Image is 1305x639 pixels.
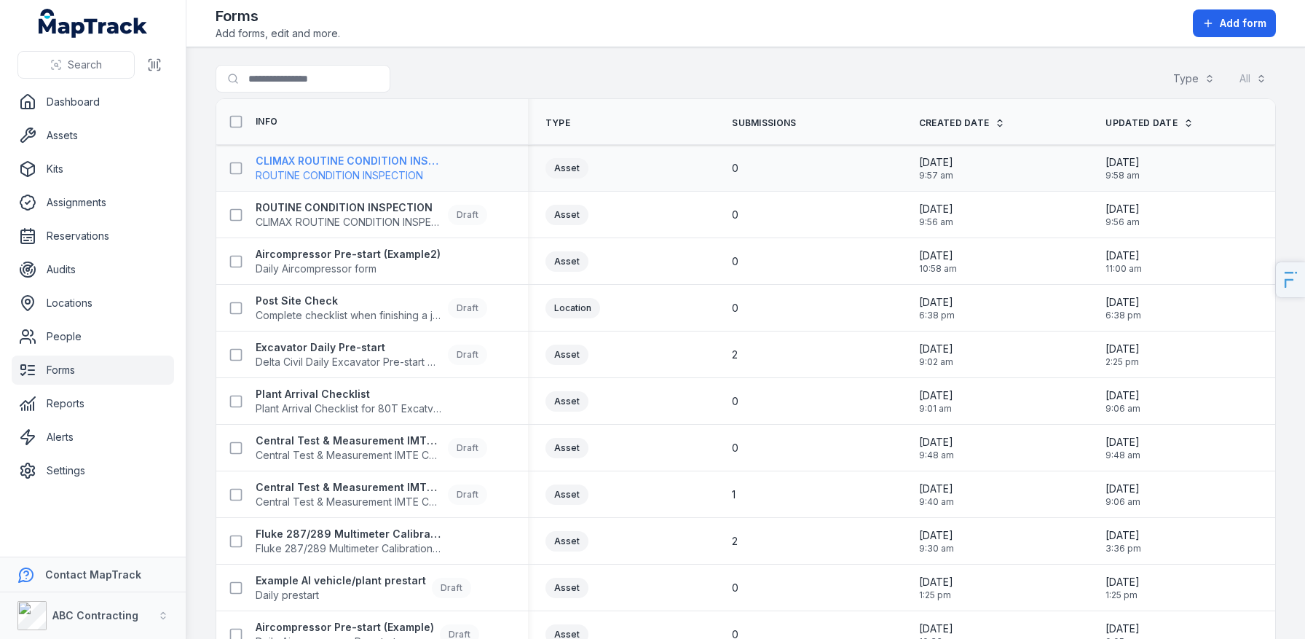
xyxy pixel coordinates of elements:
span: ROUTINE CONDITION INSPECTION [256,168,442,183]
a: People [12,322,174,351]
a: Plant Arrival ChecklistPlant Arrival Checklist for 80T Excatvators [256,387,442,416]
div: Asset [545,158,588,179]
span: [DATE] [1105,435,1140,450]
span: 2 [732,534,738,549]
span: Central Test & Measurement IMTE Calibration [256,495,442,509]
div: Asset [545,531,588,552]
a: Audits [12,255,174,284]
a: Alerts [12,423,174,452]
span: 1:25 pm [1105,589,1140,601]
a: Central Test & Measurement IMTE CalibrationCentral Test & Measurement IMTE CalibrationDraft [256,480,487,509]
button: Type [1164,65,1224,93]
strong: Aircompressor Pre-start (Example2) [256,247,441,262]
div: Asset [545,205,588,225]
span: 9:56 am [1105,216,1140,228]
span: Delta Civil Daily Excavator Pre-start Checklist [256,355,442,369]
a: Example AI vehicle/plant prestartDaily prestartDraft [256,573,471,603]
span: 9:58 am [1105,170,1140,181]
span: 2 [732,348,738,362]
time: 22/08/2025, 9:01:54 am [919,388,953,415]
span: Add forms, edit and more. [216,26,340,41]
span: 9:56 am [919,216,953,228]
span: Search [68,58,102,72]
strong: Post Site Check [256,294,442,308]
a: Forms [12,356,174,385]
span: 3:36 pm [1105,543,1141,554]
span: [DATE] [919,388,953,403]
button: Add form [1193,9,1276,37]
a: Dashboard [12,87,174,117]
a: Kits [12,154,174,184]
span: CLIMAX ROUTINE CONDITION INSPECTION [256,215,442,230]
time: 08/09/2025, 9:57:32 am [919,155,953,181]
div: Draft [448,345,487,365]
div: Asset [545,438,588,458]
span: [DATE] [1105,388,1140,403]
a: Assignments [12,188,174,217]
span: 2:25 pm [1105,356,1140,368]
a: Reports [12,389,174,418]
span: 9:06 am [1105,403,1140,415]
span: 9:48 am [1105,450,1140,461]
span: 11:00 am [1105,263,1142,275]
span: 0 [732,254,738,269]
span: 6:38 pm [919,310,955,321]
span: [DATE] [1105,575,1140,589]
a: CLIMAX ROUTINE CONDITION INSPECTIONROUTINE CONDITION INSPECTION [256,154,442,183]
span: [DATE] [919,575,953,589]
time: 06/09/2025, 2:25:30 pm [1105,342,1140,368]
span: Plant Arrival Checklist for 80T Excatvators [256,401,442,416]
strong: Fluke 287/289 Multimeter Calibration Form [256,527,442,541]
span: Add form [1220,16,1266,31]
span: Complete checklist when finishing a job [256,308,442,323]
span: [DATE] [1105,528,1141,543]
h2: Forms [216,6,340,26]
strong: Excavator Daily Pre-start [256,340,442,355]
span: 0 [732,581,738,595]
span: Created Date [919,117,990,129]
span: Daily prestart [256,588,426,603]
span: Info [256,116,277,128]
div: Asset [545,578,588,598]
div: Asset [545,485,588,505]
span: Daily Aircompressor form [256,262,441,276]
time: 20/08/2025, 9:40:16 am [919,482,954,508]
a: Updated Date [1105,117,1194,129]
time: 08/09/2025, 9:58:06 am [1105,155,1140,181]
button: Search [17,51,135,79]
a: Settings [12,456,174,485]
time: 18/08/2025, 1:25:55 pm [1105,575,1140,601]
a: Excavator Daily Pre-startDelta Civil Daily Excavator Pre-start ChecklistDraft [256,340,487,369]
span: Submissions [732,117,796,129]
span: [DATE] [1105,622,1140,636]
span: 9:02 am [919,356,953,368]
span: 9:01 am [919,403,953,415]
span: [DATE] [1105,202,1140,216]
time: 02/09/2025, 11:00:02 am [1105,248,1142,275]
span: [DATE] [919,482,954,496]
time: 20/08/2025, 9:48:33 am [1105,435,1140,461]
span: [DATE] [919,528,954,543]
span: 10:58 am [919,263,957,275]
span: 0 [732,301,738,315]
a: Created Date [919,117,1006,129]
span: [DATE] [919,295,955,310]
strong: Example AI vehicle/plant prestart [256,573,426,588]
strong: Aircompressor Pre-start (Example) [256,620,434,635]
div: Draft [448,298,487,318]
div: Asset [545,391,588,412]
span: 0 [732,161,738,176]
span: 1 [732,487,736,502]
button: All [1230,65,1276,93]
time: 26/08/2025, 6:38:08 pm [1105,295,1141,321]
span: [DATE] [1105,248,1142,263]
div: Draft [432,578,471,598]
time: 02/09/2025, 3:36:28 pm [1105,528,1141,554]
strong: ROUTINE CONDITION INSPECTION [256,200,442,215]
a: ROUTINE CONDITION INSPECTIONCLIMAX ROUTINE CONDITION INSPECTIONDraft [256,200,487,230]
div: Asset [545,345,588,365]
span: 9:06 am [1105,496,1140,508]
span: [DATE] [1105,295,1141,310]
span: Central Test & Measurement IMTE Calibration [256,448,442,463]
span: [DATE] [919,155,953,170]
